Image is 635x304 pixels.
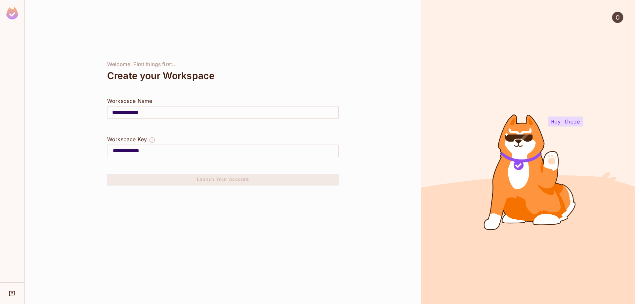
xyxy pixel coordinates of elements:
[5,287,20,300] div: Help & Updates
[612,12,623,23] img: Олександр Зиков
[107,174,339,186] button: Launch Your Account
[107,97,339,105] div: Workspace Name
[107,61,339,68] div: Welcome! First things first...
[149,135,155,145] button: The Workspace Key is unique, and serves as the identifier of your workspace.
[107,135,147,143] div: Workspace Key
[6,7,18,20] img: SReyMgAAAABJRU5ErkJggg==
[107,68,339,84] div: Create your Workspace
